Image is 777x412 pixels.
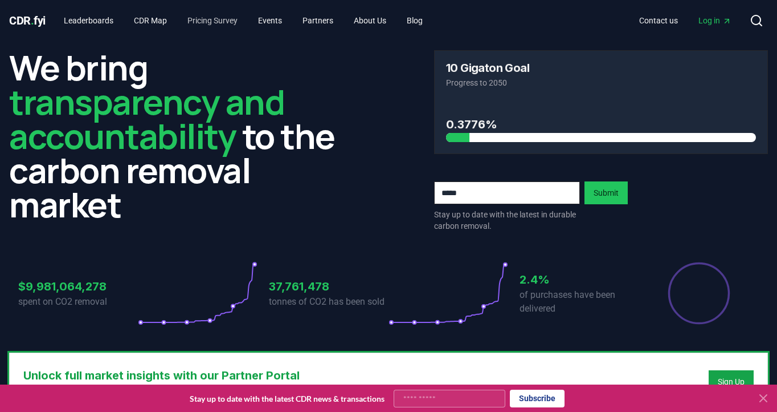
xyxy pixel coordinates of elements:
[9,50,343,221] h2: We bring to the carbon removal market
[434,209,580,232] p: Stay up to date with the latest in durable carbon removal.
[398,10,432,31] a: Blog
[9,13,46,29] a: CDR.fyi
[31,14,34,27] span: .
[269,278,389,295] h3: 37,761,478
[178,10,247,31] a: Pricing Survey
[446,77,756,88] p: Progress to 2050
[709,370,754,393] button: Sign Up
[55,10,432,31] nav: Main
[584,181,628,204] button: Submit
[9,78,284,159] span: transparency and accountability
[698,15,731,26] span: Log in
[345,10,395,31] a: About Us
[269,295,389,309] p: tonnes of CO2 has been sold
[23,367,418,384] h3: Unlock full market insights with our Partner Portal
[718,376,745,387] a: Sign Up
[630,10,741,31] nav: Main
[55,10,122,31] a: Leaderboards
[125,10,176,31] a: CDR Map
[18,295,138,309] p: spent on CO2 removal
[689,10,741,31] a: Log in
[23,384,418,395] p: Free to all users with a work account. Premium options available for Data Partners and Platform S...
[446,62,529,74] h3: 10 Gigaton Goal
[9,14,46,27] span: CDR fyi
[18,278,138,295] h3: $9,981,064,278
[667,261,731,325] div: Percentage of sales delivered
[520,288,639,316] p: of purchases have been delivered
[293,10,342,31] a: Partners
[520,271,639,288] h3: 2.4%
[249,10,291,31] a: Events
[630,10,687,31] a: Contact us
[446,116,756,133] h3: 0.3776%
